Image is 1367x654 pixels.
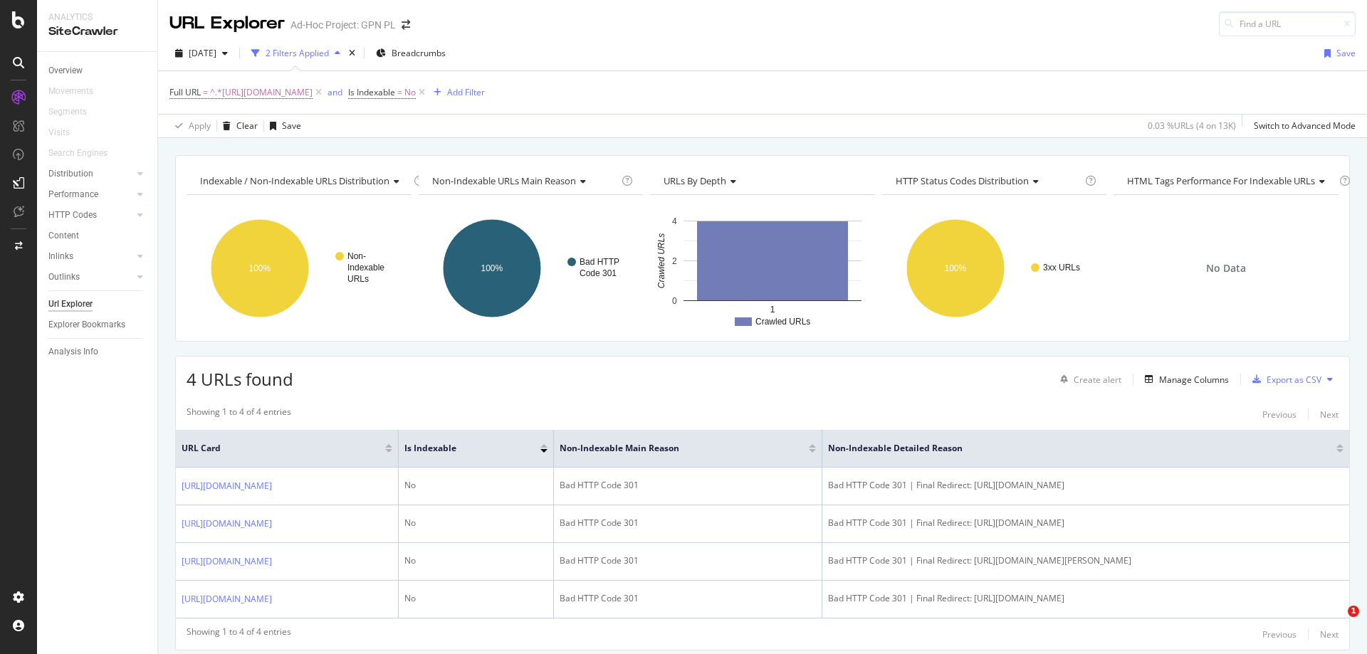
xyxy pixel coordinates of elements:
a: Url Explorer [48,297,147,312]
div: Content [48,228,79,243]
span: HTML Tags Performance for Indexable URLs [1127,174,1315,187]
text: 100% [249,263,271,273]
button: Save [1319,42,1356,65]
svg: A chart. [419,206,641,330]
svg: A chart. [882,206,1105,330]
div: Export as CSV [1267,374,1321,386]
div: Bad HTTP Code 301 [560,592,816,605]
div: Outlinks [48,270,80,285]
div: Bad HTTP Code 301 | Final Redirect: [URL][DOMAIN_NAME] [828,479,1344,492]
a: [URL][DOMAIN_NAME] [182,592,272,606]
div: Bad HTTP Code 301 | Final Redirect: [URL][DOMAIN_NAME][PERSON_NAME] [828,554,1344,567]
button: Export as CSV [1247,368,1321,391]
button: Create alert [1054,368,1121,391]
div: Analytics [48,11,146,23]
span: Is Indexable [404,442,519,455]
span: Indexable / Non-Indexable URLs distribution [200,174,389,187]
button: Add Filter [428,84,485,101]
div: Manage Columns [1159,374,1229,386]
button: and [328,85,342,99]
button: 2 Filters Applied [246,42,346,65]
div: URL Explorer [169,11,285,36]
text: 100% [481,263,503,273]
span: 4 URLs found [187,367,293,391]
div: Inlinks [48,249,73,264]
span: Non-Indexable Main Reason [560,442,787,455]
div: Ad-Hoc Project: GPN PL [290,18,396,32]
div: Clear [236,120,258,132]
div: arrow-right-arrow-left [402,20,410,30]
a: Visits [48,125,84,140]
h4: HTML Tags Performance for Indexable URLs [1124,169,1336,192]
div: Showing 1 to 4 of 4 entries [187,626,291,643]
text: 1 [770,305,775,315]
div: Bad HTTP Code 301 [560,479,816,492]
button: Switch to Advanced Mode [1248,115,1356,137]
div: No [404,554,548,567]
div: No [404,517,548,529]
span: = [203,86,208,98]
div: 2 Filters Applied [266,47,329,59]
div: Save [282,120,301,132]
a: Segments [48,105,101,120]
div: Bad HTTP Code 301 [560,517,816,529]
button: Manage Columns [1139,371,1229,388]
button: Previous [1262,626,1297,643]
div: Overview [48,63,83,78]
svg: A chart. [187,206,409,330]
a: Performance [48,187,133,202]
div: Url Explorer [48,297,93,312]
a: Inlinks [48,249,133,264]
div: Visits [48,125,70,140]
span: 1 [1348,606,1359,617]
text: Crawled URLs [755,317,810,327]
iframe: Intercom live chat [1319,606,1353,640]
h4: Non-Indexable URLs Main Reason [429,169,619,192]
text: URLs [347,274,369,284]
a: HTTP Codes [48,208,133,223]
span: Is Indexable [348,86,395,98]
span: URLs by Depth [664,174,726,187]
button: Previous [1262,406,1297,423]
button: [DATE] [169,42,234,65]
a: [URL][DOMAIN_NAME] [182,554,272,569]
text: Code 301 [580,268,617,278]
div: Bad HTTP Code 301 [560,554,816,567]
span: 2025 Sep. 8th [189,47,216,59]
a: Analysis Info [48,344,147,359]
button: Next [1320,406,1339,423]
svg: A chart. [650,206,873,330]
text: 100% [944,263,966,273]
span: Non-Indexable URLs Main Reason [432,174,576,187]
a: Explorer Bookmarks [48,317,147,332]
text: Crawled URLs [656,233,666,288]
text: 0 [672,296,677,306]
div: Search Engines [48,146,108,161]
div: Explorer Bookmarks [48,317,125,332]
text: 2 [672,256,677,266]
span: URL Card [182,442,382,455]
div: SiteCrawler [48,23,146,40]
span: Full URL [169,86,201,98]
div: Apply [189,120,211,132]
button: Apply [169,115,211,137]
div: Switch to Advanced Mode [1254,120,1356,132]
div: Save [1336,47,1356,59]
div: 0.03 % URLs ( 4 on 13K ) [1148,120,1236,132]
h4: URLs by Depth [661,169,862,192]
a: Movements [48,84,108,99]
div: Add Filter [447,86,485,98]
a: Search Engines [48,146,122,161]
h4: Indexable / Non-Indexable URLs Distribution [197,169,411,192]
span: No Data [1206,261,1246,275]
div: Distribution [48,167,93,181]
div: Next [1320,408,1339,421]
div: and [328,86,342,98]
span: ^.*[URL][DOMAIN_NAME] [210,83,313,102]
a: Distribution [48,167,133,181]
a: [URL][DOMAIN_NAME] [182,517,272,531]
span: HTTP Status Codes Distribution [896,174,1029,187]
